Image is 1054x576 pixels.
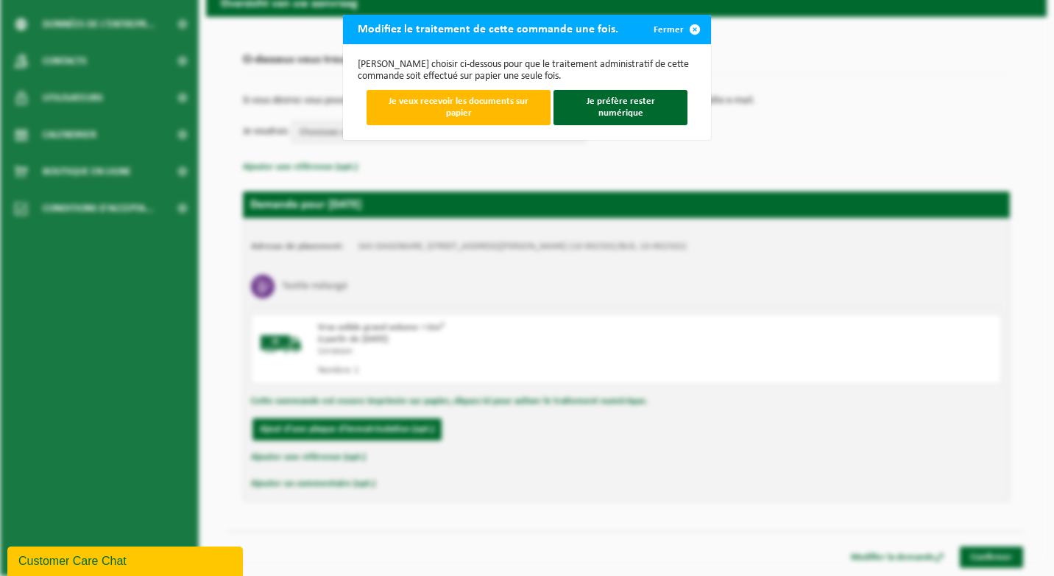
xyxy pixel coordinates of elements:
[389,96,528,118] span: Je veux recevoir les documents sur papier
[358,59,696,82] p: [PERSON_NAME] choisir ci-dessous pour que le traitement administratif de cette commande soit effe...
[642,15,710,44] button: Fermer
[7,544,246,576] iframe: chat widget
[367,90,551,125] button: Je veux recevoir les documents sur papier
[553,90,687,125] button: Je préfère rester numérique
[587,96,655,118] span: Je préfère rester numérique
[343,15,633,43] h2: Modifiez le traitement de cette commande une fois.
